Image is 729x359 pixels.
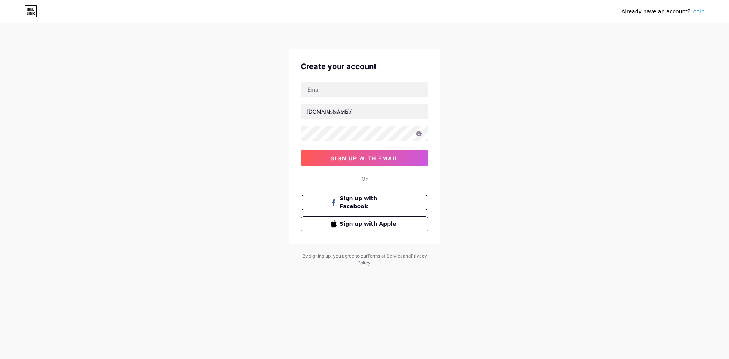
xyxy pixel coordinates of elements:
div: Or [361,175,368,183]
span: Sign up with Apple [340,220,399,228]
button: Sign up with Facebook [301,195,428,210]
span: sign up with email [331,155,399,161]
button: Sign up with Apple [301,216,428,231]
button: sign up with email [301,150,428,166]
div: Create your account [301,61,428,72]
input: username [301,104,428,119]
span: Sign up with Facebook [340,195,399,210]
input: Email [301,82,428,97]
div: By signing up, you agree to our and . [300,253,429,266]
a: Login [690,8,705,14]
div: [DOMAIN_NAME]/ [307,108,352,115]
div: Already have an account? [622,8,705,16]
a: Terms of Service [367,253,403,259]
